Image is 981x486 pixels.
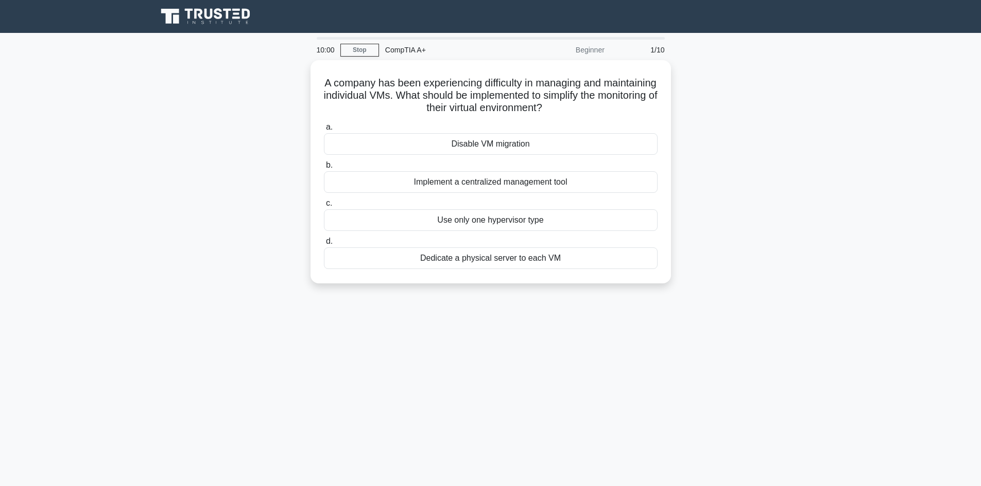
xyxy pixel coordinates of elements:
[324,133,658,155] div: Disable VM migration
[611,40,671,60] div: 1/10
[326,237,333,245] span: d.
[326,122,333,131] span: a.
[521,40,611,60] div: Beginner
[324,209,658,231] div: Use only one hypervisor type
[311,40,340,60] div: 10:00
[323,77,659,115] h5: A company has been experiencing difficulty in managing and maintaining individual VMs. What shoul...
[324,171,658,193] div: Implement a centralized management tool
[340,44,379,57] a: Stop
[326,199,332,207] span: c.
[324,247,658,269] div: Dedicate a physical server to each VM
[379,40,521,60] div: CompTIA A+
[326,160,333,169] span: b.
